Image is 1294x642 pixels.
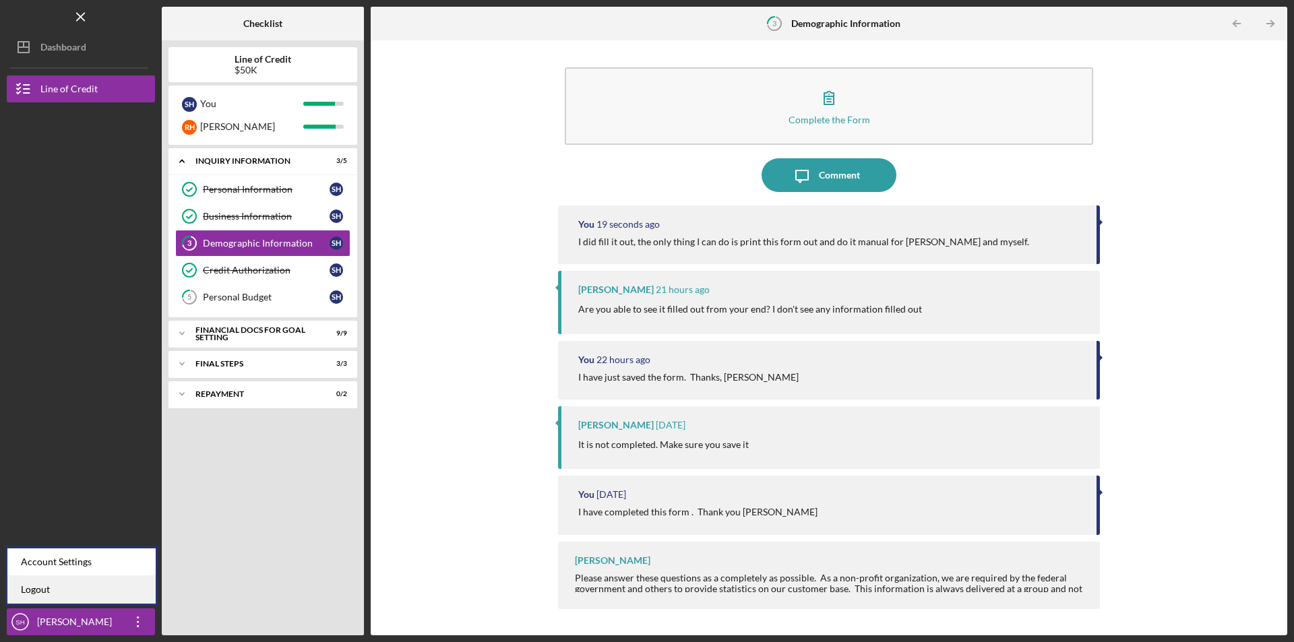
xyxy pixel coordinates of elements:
div: R H [182,120,197,135]
text: SH [16,618,24,626]
div: S H [330,236,343,250]
div: Complete the Form [789,115,870,125]
div: S H [330,210,343,223]
time: 2025-09-04 18:20 [596,219,660,230]
tspan: 3 [187,239,191,248]
div: Credit Authorization [203,265,330,276]
div: 0 / 2 [323,390,347,398]
button: Complete the Form [565,67,1093,145]
tspan: 3 [772,19,776,28]
div: You [578,354,594,365]
p: It is not completed. Make sure you save it [578,437,749,452]
a: Personal InformationSH [175,176,350,203]
div: [PERSON_NAME] [34,608,121,639]
time: 2025-09-02 22:32 [596,489,626,500]
time: 2025-09-03 20:10 [596,354,650,365]
div: S H [182,97,197,112]
div: S H [330,290,343,304]
div: Demographic Information [203,238,330,249]
div: Line of Credit [40,75,98,106]
div: Comment [819,158,860,192]
button: Line of Credit [7,75,155,102]
div: You [578,219,594,230]
div: You [578,489,594,500]
button: SH[PERSON_NAME] [7,608,155,635]
div: Personal Budget [203,292,330,302]
b: Checklist [243,18,282,29]
button: Comment [762,158,896,192]
div: Personal Information [203,184,330,195]
div: 3 / 3 [323,360,347,368]
div: Dashboard [40,34,86,64]
div: I have just saved the form. Thanks, [PERSON_NAME] [578,372,799,383]
div: I have completed this form . Thank you [PERSON_NAME] [578,507,818,517]
a: 5Personal BudgetSH [175,284,350,311]
div: 3 / 5 [323,157,347,165]
time: 2025-09-03 16:50 [656,420,685,430]
div: [PERSON_NAME] [200,115,303,138]
time: 2025-09-03 20:51 [656,284,710,295]
div: [PERSON_NAME] [578,284,654,295]
div: Repayment [195,390,313,398]
div: S H [330,263,343,277]
b: Line of Credit [235,54,291,65]
div: Please answer these questions as a completely as possible. As a non-profit organization, we are r... [575,573,1086,605]
div: Business Information [203,211,330,222]
div: 9 / 9 [323,329,347,338]
div: $50K [235,65,291,75]
div: FINAL STEPS [195,360,313,368]
button: Dashboard [7,34,155,61]
a: Credit AuthorizationSH [175,257,350,284]
a: Business InformationSH [175,203,350,230]
div: You [200,92,303,115]
div: Account Settings [7,548,156,576]
div: I did fill it out, the only thing I can do is print this form out and do it manual for [PERSON_NA... [578,236,1029,247]
tspan: 5 [187,293,191,302]
a: Logout [7,576,156,604]
div: Financial Docs for Goal Setting [195,326,313,342]
div: INQUIRY INFORMATION [195,157,313,165]
a: 3Demographic InformationSH [175,230,350,257]
p: Are you able to see it filled out from your end? I don't see any information filled out [578,302,922,317]
div: [PERSON_NAME] [578,420,654,430]
div: [PERSON_NAME] [575,555,650,566]
div: S H [330,183,343,196]
b: Demographic Information [791,18,900,29]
